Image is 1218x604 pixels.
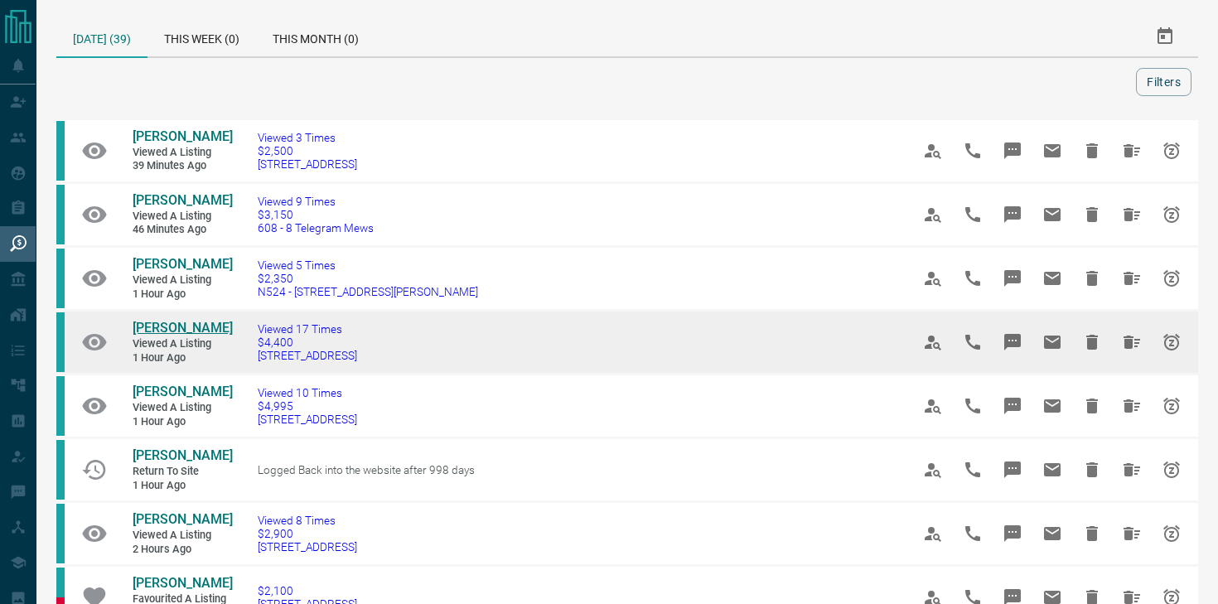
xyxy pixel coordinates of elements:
a: [PERSON_NAME] [133,320,232,337]
span: Email [1032,322,1072,362]
span: [PERSON_NAME] [133,575,233,591]
div: condos.ca [56,504,65,563]
div: condos.ca [56,249,65,308]
span: 608 - 8 Telegram Mews [258,221,374,234]
span: View Profile [913,195,953,234]
span: Email [1032,386,1072,426]
span: Snooze [1152,386,1191,426]
span: 1 hour ago [133,415,232,429]
span: Hide All from Kyle MacCallum [1112,514,1152,553]
span: Hide [1072,514,1112,553]
span: Viewed 9 Times [258,195,374,208]
span: Hide [1072,386,1112,426]
a: [PERSON_NAME] [133,575,232,592]
span: Message [993,322,1032,362]
div: condos.ca [56,121,65,181]
span: Snooze [1152,259,1191,298]
span: [PERSON_NAME] [133,447,233,463]
span: [STREET_ADDRESS] [258,349,357,362]
div: condos.ca [56,185,65,244]
div: [DATE] (39) [56,17,147,58]
a: [PERSON_NAME] [133,447,232,465]
span: Snooze [1152,450,1191,490]
span: Email [1032,259,1072,298]
span: Hide All from Luke Egan [1112,259,1152,298]
span: View Profile [913,514,953,553]
span: Return to Site [133,465,232,479]
a: Viewed 5 Times$2,350N524 - [STREET_ADDRESS][PERSON_NAME] [258,259,478,298]
span: Hide All from Kevin Hoffman [1112,322,1152,362]
span: [STREET_ADDRESS] [258,157,357,171]
span: Viewed 5 Times [258,259,478,272]
span: Logged Back into the website after 998 days [258,463,475,476]
span: 39 minutes ago [133,159,232,173]
a: [PERSON_NAME] [133,256,232,273]
span: View Profile [913,259,953,298]
span: Viewed a Listing [133,146,232,160]
span: Snooze [1152,195,1191,234]
span: [PERSON_NAME] [133,192,233,208]
span: Call [953,514,993,553]
span: [STREET_ADDRESS] [258,413,357,426]
span: $2,900 [258,527,357,540]
span: Message [993,131,1032,171]
span: N524 - [STREET_ADDRESS][PERSON_NAME] [258,285,478,298]
span: 1 hour ago [133,351,232,365]
span: [PERSON_NAME] [133,320,233,336]
span: 1 hour ago [133,479,232,493]
span: Message [993,386,1032,426]
span: Viewed a Listing [133,337,232,351]
span: Viewed a Listing [133,529,232,543]
span: Email [1032,131,1072,171]
span: Hide All from Francisco Rodriguez [1112,450,1152,490]
span: View Profile [913,386,953,426]
span: [PERSON_NAME] [133,384,233,399]
span: $4,995 [258,399,357,413]
span: Hide [1072,322,1112,362]
span: $2,500 [258,144,357,157]
div: condos.ca [56,312,65,372]
a: Viewed 8 Times$2,900[STREET_ADDRESS] [258,514,357,553]
span: Hide [1072,131,1112,171]
span: $2,350 [258,272,478,285]
button: Filters [1136,68,1191,96]
span: Call [953,386,993,426]
a: [PERSON_NAME] [133,128,232,146]
span: Call [953,259,993,298]
span: Viewed 3 Times [258,131,357,144]
span: View Profile [913,322,953,362]
span: [PERSON_NAME] [133,128,233,144]
span: Call [953,195,993,234]
span: [PERSON_NAME] [133,511,233,527]
span: View Profile [913,131,953,171]
a: Viewed 9 Times$3,150608 - 8 Telegram Mews [258,195,374,234]
span: Message [993,195,1032,234]
span: Email [1032,450,1072,490]
span: $3,150 [258,208,374,221]
span: $4,400 [258,336,357,349]
span: Hide [1072,259,1112,298]
span: Hide All from Kevin Hoffman [1112,386,1152,426]
span: Email [1032,195,1072,234]
span: Snooze [1152,514,1191,553]
span: View Profile [913,450,953,490]
div: condos.ca [56,440,65,500]
div: condos.ca [56,568,65,597]
button: Select Date Range [1145,17,1185,56]
span: Email [1032,514,1072,553]
span: Message [993,259,1032,298]
span: $2,100 [258,584,357,597]
span: Call [953,450,993,490]
a: [PERSON_NAME] [133,511,232,529]
span: Message [993,450,1032,490]
span: 46 minutes ago [133,223,232,237]
span: 2 hours ago [133,543,232,557]
span: Message [993,514,1032,553]
span: Hide [1072,450,1112,490]
span: Call [953,131,993,171]
span: Viewed 17 Times [258,322,357,336]
div: This Month (0) [256,17,375,56]
span: [PERSON_NAME] [133,256,233,272]
a: Viewed 17 Times$4,400[STREET_ADDRESS] [258,322,357,362]
span: 1 hour ago [133,288,232,302]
